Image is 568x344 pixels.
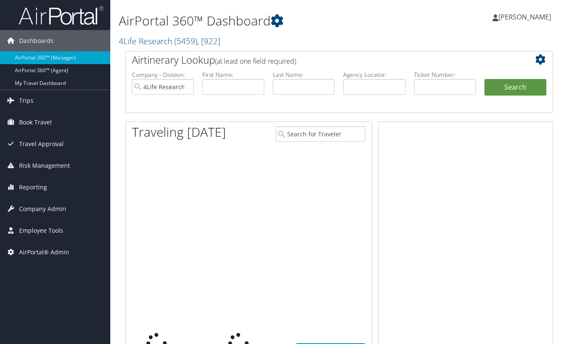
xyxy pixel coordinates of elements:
h1: Traveling [DATE] [132,123,226,141]
span: Travel Approval [19,133,64,155]
span: Book Travel [19,112,52,133]
span: Trips [19,90,34,111]
h2: Airtinerary Lookup [132,53,511,67]
a: [PERSON_NAME] [492,4,560,30]
label: Company - Division: [132,70,194,79]
h1: AirPortal 360™ Dashboard [119,12,413,30]
input: Search for Traveler [276,126,366,142]
label: First Name: [202,70,264,79]
span: Dashboards [19,30,53,51]
span: Risk Management [19,155,70,176]
span: Employee Tools [19,220,63,241]
label: Agency Locator: [343,70,405,79]
label: Last Name: [273,70,335,79]
label: Ticket Number: [414,70,476,79]
img: airportal-logo.png [19,6,104,25]
span: ( 5459 ) [174,35,197,47]
span: [PERSON_NAME] [498,12,551,22]
a: 4Life Research [119,35,220,47]
span: , [ 922 ] [197,35,220,47]
span: (at least one field required) [215,56,296,66]
button: Search [484,79,546,96]
span: AirPortal® Admin [19,242,69,263]
span: Company Admin [19,198,66,220]
span: Reporting [19,177,47,198]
